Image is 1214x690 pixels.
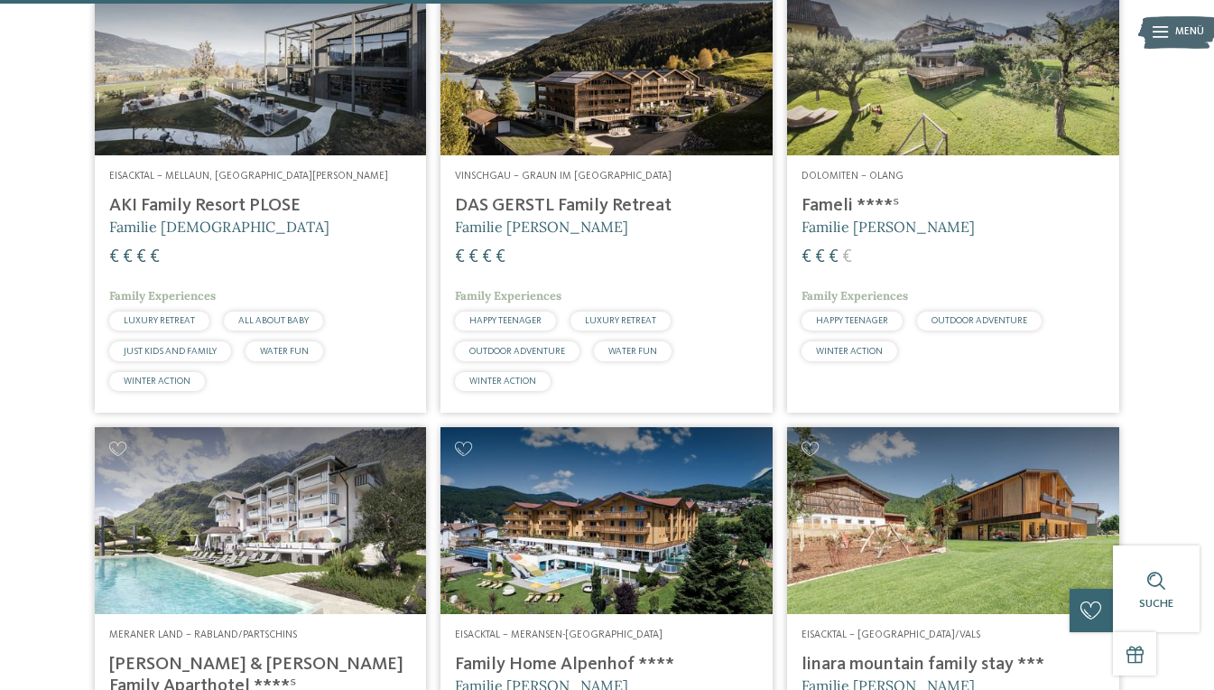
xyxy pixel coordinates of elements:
[829,248,839,266] span: €
[802,248,811,266] span: €
[109,218,329,236] span: Familie [DEMOGRAPHIC_DATA]
[109,629,297,640] span: Meraner Land – Rabland/Partschins
[469,316,542,325] span: HAPPY TEENAGER
[455,629,663,640] span: Eisacktal – Meransen-[GEOGRAPHIC_DATA]
[482,248,492,266] span: €
[455,288,561,303] span: Family Experiences
[816,347,883,356] span: WINTER ACTION
[455,248,465,266] span: €
[136,248,146,266] span: €
[455,218,628,236] span: Familie [PERSON_NAME]
[150,248,160,266] span: €
[260,347,309,356] span: WATER FUN
[109,195,412,217] h4: AKI Family Resort PLOSE
[469,347,565,356] span: OUTDOOR ADVENTURE
[455,195,758,217] h4: DAS GERSTL Family Retreat
[802,288,908,303] span: Family Experiences
[1139,598,1173,610] span: Suche
[802,171,904,182] span: Dolomiten – Olang
[109,248,119,266] span: €
[469,377,536,386] span: WINTER ACTION
[238,316,309,325] span: ALL ABOUT BABY
[802,654,1105,676] h4: linara mountain family stay ***
[124,316,195,325] span: LUXURY RETREAT
[124,347,217,356] span: JUST KIDS AND FAMILY
[842,248,852,266] span: €
[455,654,758,676] h4: Family Home Alpenhof ****
[816,316,888,325] span: HAPPY TEENAGER
[95,427,427,614] img: Familienhotels gesucht? Hier findet ihr die besten!
[802,218,975,236] span: Familie [PERSON_NAME]
[931,316,1027,325] span: OUTDOOR ADVENTURE
[440,427,773,614] img: Family Home Alpenhof ****
[109,288,216,303] span: Family Experiences
[608,347,657,356] span: WATER FUN
[455,171,672,182] span: Vinschgau – Graun im [GEOGRAPHIC_DATA]
[815,248,825,266] span: €
[109,171,388,182] span: Eisacktal – Mellaun, [GEOGRAPHIC_DATA][PERSON_NAME]
[124,377,190,386] span: WINTER ACTION
[468,248,478,266] span: €
[123,248,133,266] span: €
[496,248,505,266] span: €
[802,629,980,640] span: Eisacktal – [GEOGRAPHIC_DATA]/Vals
[787,427,1119,614] img: Familienhotels gesucht? Hier findet ihr die besten!
[585,316,656,325] span: LUXURY RETREAT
